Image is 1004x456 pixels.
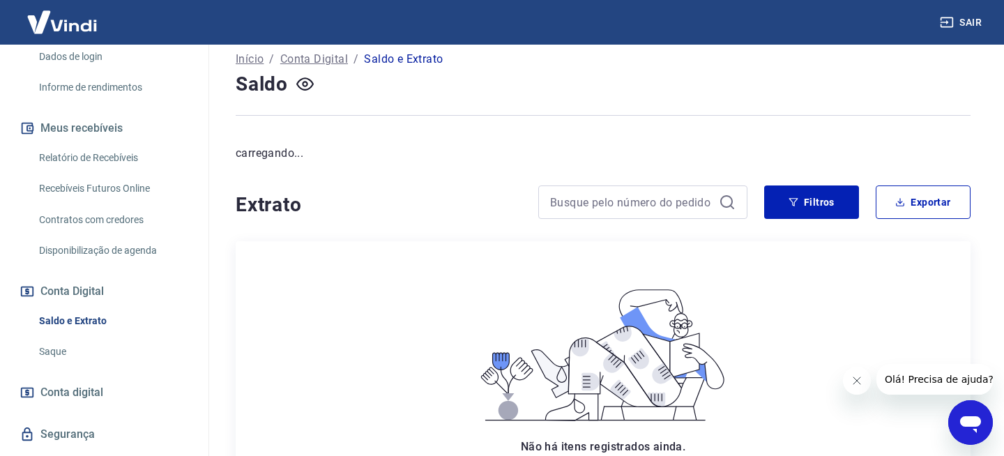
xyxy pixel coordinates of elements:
[843,367,871,395] iframe: Fechar mensagem
[236,51,264,68] a: Início
[33,236,192,265] a: Disponibilização de agenda
[353,51,358,68] p: /
[8,10,117,21] span: Olá! Precisa de ajuda?
[876,185,971,219] button: Exportar
[17,377,192,408] a: Conta digital
[236,191,522,219] h4: Extrato
[33,337,192,366] a: Saque
[236,145,971,162] p: carregando...
[40,383,103,402] span: Conta digital
[764,185,859,219] button: Filtros
[33,307,192,335] a: Saldo e Extrato
[280,51,348,68] a: Conta Digital
[33,73,192,102] a: Informe de rendimentos
[521,440,685,453] span: Não há itens registrados ainda.
[937,10,987,36] button: Sair
[269,51,274,68] p: /
[236,70,288,98] h4: Saldo
[33,174,192,203] a: Recebíveis Futuros Online
[550,192,713,213] input: Busque pelo número do pedido
[876,364,993,395] iframe: Mensagem da empresa
[17,1,107,43] img: Vindi
[33,206,192,234] a: Contratos com credores
[17,419,192,450] a: Segurança
[17,276,192,307] button: Conta Digital
[364,51,443,68] p: Saldo e Extrato
[33,144,192,172] a: Relatório de Recebíveis
[33,43,192,71] a: Dados de login
[948,400,993,445] iframe: Botão para abrir a janela de mensagens
[17,113,192,144] button: Meus recebíveis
